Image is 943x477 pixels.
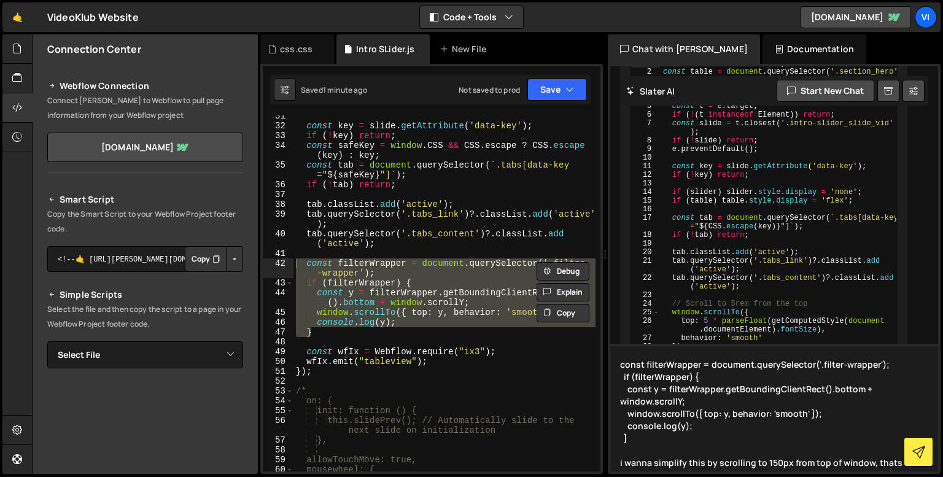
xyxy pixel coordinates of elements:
[440,43,491,55] div: New File
[185,246,243,272] div: Button group with nested dropdown
[47,246,243,272] textarea: <!--🤙 [URL][PERSON_NAME][DOMAIN_NAME]> <script>document.addEventListener("DOMContentLoaded", func...
[631,136,659,145] div: 8
[777,80,874,102] button: Start new chat
[263,278,293,288] div: 43
[631,257,659,274] div: 21
[263,229,293,249] div: 40
[631,179,659,188] div: 13
[263,445,293,455] div: 58
[631,153,659,162] div: 10
[631,291,659,300] div: 23
[47,133,243,162] a: [DOMAIN_NAME]
[763,34,866,64] div: Documentation
[263,386,293,396] div: 53
[631,300,659,308] div: 24
[631,214,659,231] div: 17
[631,102,659,111] div: 5
[263,249,293,258] div: 41
[263,357,293,366] div: 50
[915,6,937,28] a: Vi
[263,416,293,435] div: 56
[537,283,589,301] button: Explain
[356,43,414,55] div: Intro SLider.js
[263,366,293,376] div: 51
[631,239,659,248] div: 19
[263,121,293,131] div: 32
[263,465,293,475] div: 60
[537,262,589,281] button: Debug
[631,188,659,196] div: 14
[263,200,293,209] div: 38
[263,376,293,386] div: 52
[263,190,293,200] div: 37
[631,111,659,119] div: 6
[47,302,243,332] p: Select the file and then copy the script to a page in your Webflow Project footer code.
[47,192,243,207] h2: Smart Script
[537,304,589,322] button: Copy
[631,274,659,291] div: 22
[47,93,243,123] p: Connect [PERSON_NAME] to Webflow to pull page information from your Webflow project
[263,435,293,445] div: 57
[527,79,587,101] button: Save
[801,6,911,28] a: [DOMAIN_NAME]
[631,68,659,85] div: 2
[631,145,659,153] div: 9
[263,180,293,190] div: 36
[631,205,659,214] div: 16
[47,79,243,93] h2: Webflow Connection
[47,42,141,56] h2: Connection Center
[47,207,243,236] p: Copy the Smart Script to your Webflow Project footer code.
[631,334,659,343] div: 27
[459,85,520,95] div: Not saved to prod
[263,131,293,141] div: 33
[301,85,367,95] div: Saved
[631,317,659,334] div: 26
[2,2,33,32] a: 🤙
[631,248,659,257] div: 20
[631,119,659,136] div: 7
[263,337,293,347] div: 48
[47,287,243,302] h2: Simple Scripts
[263,141,293,160] div: 34
[631,171,659,179] div: 12
[631,308,659,317] div: 25
[263,209,293,229] div: 39
[280,43,312,55] div: css.css
[47,10,139,25] div: VideoKlub Website
[185,246,227,272] button: Copy
[263,396,293,406] div: 54
[263,455,293,465] div: 59
[631,343,659,351] div: 28
[631,231,659,239] div: 18
[263,308,293,317] div: 45
[263,111,293,121] div: 31
[631,162,659,171] div: 11
[263,317,293,327] div: 46
[626,85,675,97] h2: Slater AI
[263,347,293,357] div: 49
[420,6,523,28] button: Code + Tools
[263,406,293,416] div: 55
[323,85,367,95] div: 1 minute ago
[263,258,293,278] div: 42
[608,34,760,64] div: Chat with [PERSON_NAME]
[263,160,293,180] div: 35
[263,327,293,337] div: 47
[263,288,293,308] div: 44
[631,196,659,205] div: 15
